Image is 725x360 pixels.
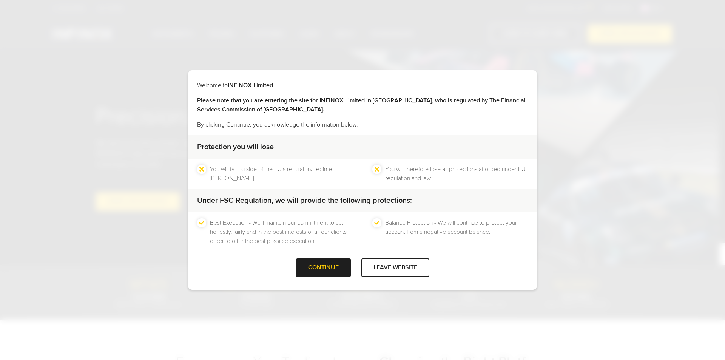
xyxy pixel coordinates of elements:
[197,120,528,129] p: By clicking Continue, you acknowledge the information below.
[385,218,528,246] li: Balance Protection - We will continue to protect your account from a negative account balance.
[197,142,274,151] strong: Protection you will lose
[296,258,351,277] div: CONTINUE
[197,196,412,205] strong: Under FSC Regulation, we will provide the following protections:
[197,97,526,113] strong: Please note that you are entering the site for INFINOX Limited in [GEOGRAPHIC_DATA], who is regul...
[210,218,353,246] li: Best Execution - We’ll maintain our commitment to act honestly, fairly and in the best interests ...
[210,165,353,183] li: You will fall outside of the EU's regulatory regime - [PERSON_NAME].
[197,81,528,90] p: Welcome to
[385,165,528,183] li: You will therefore lose all protections afforded under EU regulation and law.
[361,258,429,277] div: LEAVE WEBSITE
[228,82,273,89] strong: INFINOX Limited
